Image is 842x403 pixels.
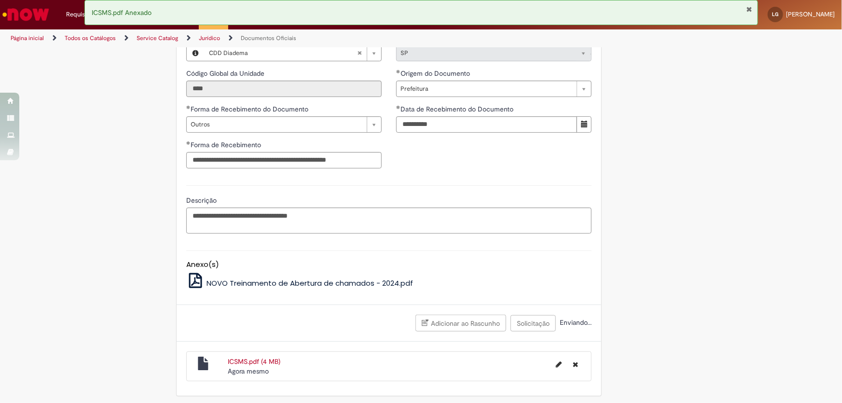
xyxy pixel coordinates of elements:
span: Data de Recebimento do Documento [400,105,515,113]
h5: Anexo(s) [186,261,592,269]
span: Requisições [66,10,100,19]
input: Forma de Recebimento [186,152,382,168]
span: Descrição [186,196,219,205]
abbr: Limpar campo Unidade Origem [352,45,367,61]
input: Data de Recebimento do Documento 28 August 2025 Thursday [396,116,577,133]
span: Obrigatório Preenchido [396,105,400,109]
a: Todos os Catálogos [65,34,116,42]
span: Obrigatório Preenchido [186,141,191,145]
span: [PERSON_NAME] [786,10,835,18]
ul: Trilhas de página [7,29,554,47]
a: CDD DiademaLimpar campo Unidade Origem [204,45,381,61]
span: Obrigatório Preenchido [396,69,400,73]
input: Código Global da Unidade [186,81,382,97]
img: ServiceNow [1,5,51,24]
a: Documentos Oficiais [241,34,296,42]
button: Unidade Origem, Visualizar este registro CDD Diadema [187,45,204,61]
span: NOVO Treinamento de Abertura de chamados - 2024.pdf [207,278,413,288]
span: Prefeitura [400,81,572,97]
span: Obrigatório Preenchido [186,105,191,109]
label: Somente leitura - Código Global da Unidade [186,69,266,78]
a: NOVO Treinamento de Abertura de chamados - 2024.pdf [186,278,413,288]
span: LG [773,11,779,17]
span: CDD Diadema [209,45,357,61]
a: Service Catalog [137,34,178,42]
a: ICSMS.pdf (4 MB) [228,357,280,366]
span: Enviando... [558,318,592,327]
span: Agora mesmo [228,367,269,375]
span: Forma de Recebimento do Documento [191,105,310,113]
a: Página inicial [11,34,44,42]
a: Jurídico [199,34,220,42]
button: Editar nome de arquivo ICSMS.pdf [550,357,567,372]
button: Mostrar calendário para Data de Recebimento do Documento [577,116,592,133]
span: Forma de Recebimento [191,140,263,149]
textarea: Descrição [186,208,592,234]
span: SP [400,45,572,61]
button: Fechar Notificação [746,5,753,13]
span: Origem do Documento [400,69,472,78]
time: 28/08/2025 10:19:13 [228,367,269,375]
span: ICSMS.pdf Anexado [92,8,152,17]
span: Outros [191,117,362,132]
button: Excluir ICSMS.pdf [567,357,584,372]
